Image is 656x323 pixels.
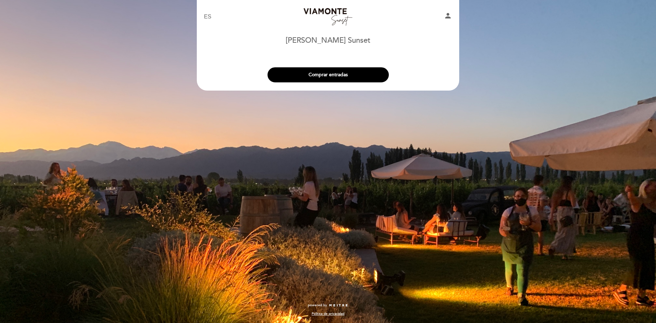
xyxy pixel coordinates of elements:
i: person [444,12,452,20]
button: person [444,12,452,22]
img: MEITRE [329,304,348,307]
span: powered by [308,303,327,308]
a: Política de privacidad [312,311,344,316]
button: Comprar entradas [268,67,389,82]
a: Bodega [PERSON_NAME] Sunset [285,8,371,26]
a: powered by [308,303,348,308]
h1: [PERSON_NAME] Sunset [286,37,370,45]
